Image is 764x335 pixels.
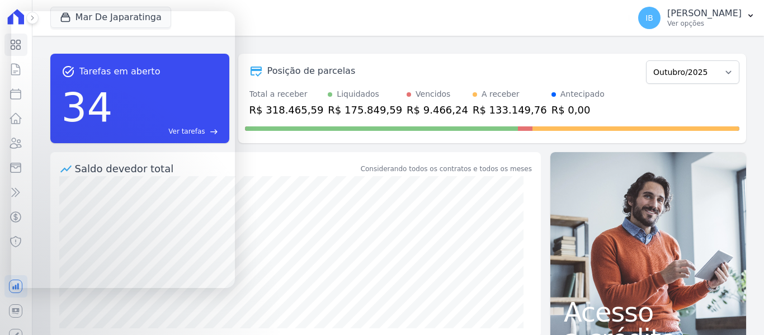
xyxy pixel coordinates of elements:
div: Liquidados [337,88,379,100]
div: A receber [482,88,520,100]
div: Antecipado [560,88,605,100]
button: Mar De Japaratinga [50,7,171,28]
div: R$ 133.149,76 [473,102,547,117]
button: IB [PERSON_NAME] Ver opções [629,2,764,34]
div: Vencidos [416,88,450,100]
span: Acesso [564,299,733,325]
div: Posição de parcelas [267,64,356,78]
p: [PERSON_NAME] [667,8,742,19]
iframe: Intercom live chat [11,297,38,324]
p: Ver opções [667,19,742,28]
div: Considerando todos os contratos e todos os meses [361,164,532,174]
div: R$ 0,00 [551,102,605,117]
div: R$ 318.465,59 [249,102,324,117]
div: Total a receber [249,88,324,100]
div: R$ 175.849,59 [328,102,402,117]
div: R$ 9.466,24 [407,102,468,117]
span: IB [645,14,653,22]
iframe: Intercom live chat [11,11,235,288]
